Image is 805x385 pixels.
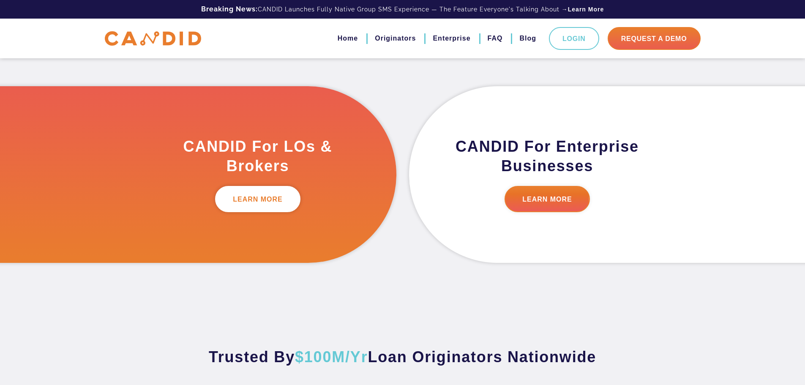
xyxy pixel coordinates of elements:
[488,31,503,46] a: FAQ
[375,31,416,46] a: Originators
[162,137,354,176] h3: CANDID For LOs & Brokers
[215,186,300,212] a: LEARN MORE
[191,347,614,367] h3: Trusted By Loan Originators Nationwide
[105,31,201,46] img: CANDID APP
[549,27,599,50] a: Login
[451,137,644,176] h3: CANDID For Enterprise Businesses
[519,31,536,46] a: Blog
[295,348,368,366] span: $100M/Yr
[505,186,590,212] a: LEARN MORE
[201,5,258,13] b: Breaking News:
[608,27,701,50] a: Request A Demo
[433,31,470,46] a: Enterprise
[338,31,358,46] a: Home
[568,5,604,14] a: Learn More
